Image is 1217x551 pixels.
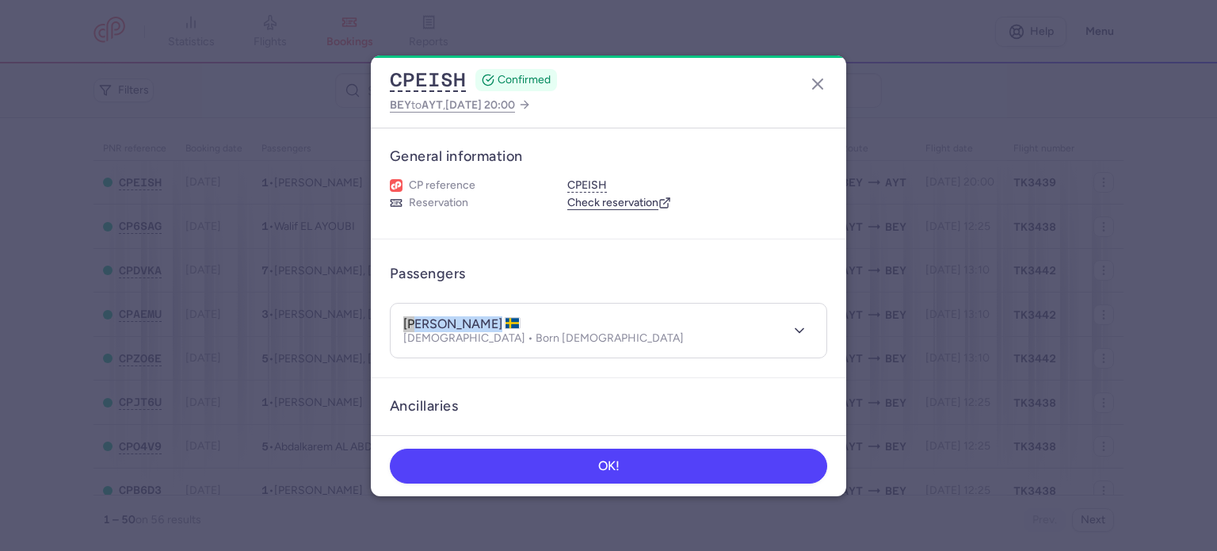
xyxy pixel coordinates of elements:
h3: General information [390,147,827,166]
a: BEYtoAYT,[DATE] 20:00 [390,95,531,115]
button: OK! [390,449,827,484]
h4: [PERSON_NAME] [403,316,521,332]
button: CPEISH [567,178,607,193]
p: [DEMOGRAPHIC_DATA] • Born [DEMOGRAPHIC_DATA] [403,332,684,345]
span: [DATE] 20:00 [445,98,515,112]
span: BEY [390,98,411,111]
figure: 1L airline logo [390,179,402,192]
span: CONFIRMED [498,72,551,88]
span: CP reference [409,178,475,193]
span: Reservation [409,196,468,210]
h3: Passengers [390,265,466,283]
a: Check reservation [567,196,671,210]
span: to , [390,95,515,115]
span: AYT [422,98,443,111]
h3: Ancillaries [390,397,827,415]
button: CPEISH [390,68,466,92]
span: OK! [598,459,620,473]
